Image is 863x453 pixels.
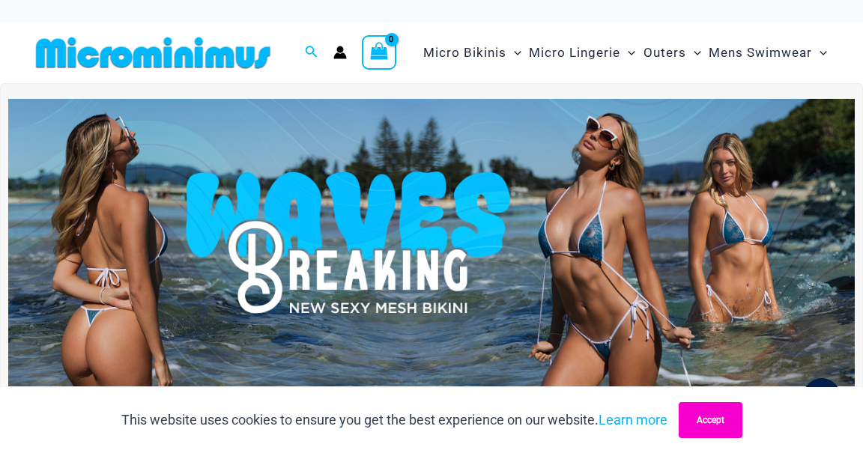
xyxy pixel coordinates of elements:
a: OutersMenu ToggleMenu Toggle [640,30,705,76]
a: Learn more [599,412,667,428]
span: Micro Lingerie [529,34,620,72]
a: View Shopping Cart, empty [362,35,396,70]
span: Menu Toggle [686,34,701,72]
span: Menu Toggle [812,34,827,72]
span: Menu Toggle [620,34,635,72]
span: Mens Swimwear [709,34,812,72]
a: Mens SwimwearMenu ToggleMenu Toggle [705,30,831,76]
a: Micro BikinisMenu ToggleMenu Toggle [420,30,525,76]
img: Waves Breaking Ocean Bikini Pack [8,99,855,386]
p: This website uses cookies to ensure you get the best experience on our website. [121,409,667,431]
a: Micro LingerieMenu ToggleMenu Toggle [525,30,639,76]
a: Account icon link [333,46,347,59]
span: Menu Toggle [506,34,521,72]
nav: Site Navigation [417,28,833,78]
span: Micro Bikinis [423,34,506,72]
button: Accept [679,402,742,438]
a: Search icon link [305,43,318,62]
img: MM SHOP LOGO FLAT [30,36,276,70]
span: Outers [644,34,686,72]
